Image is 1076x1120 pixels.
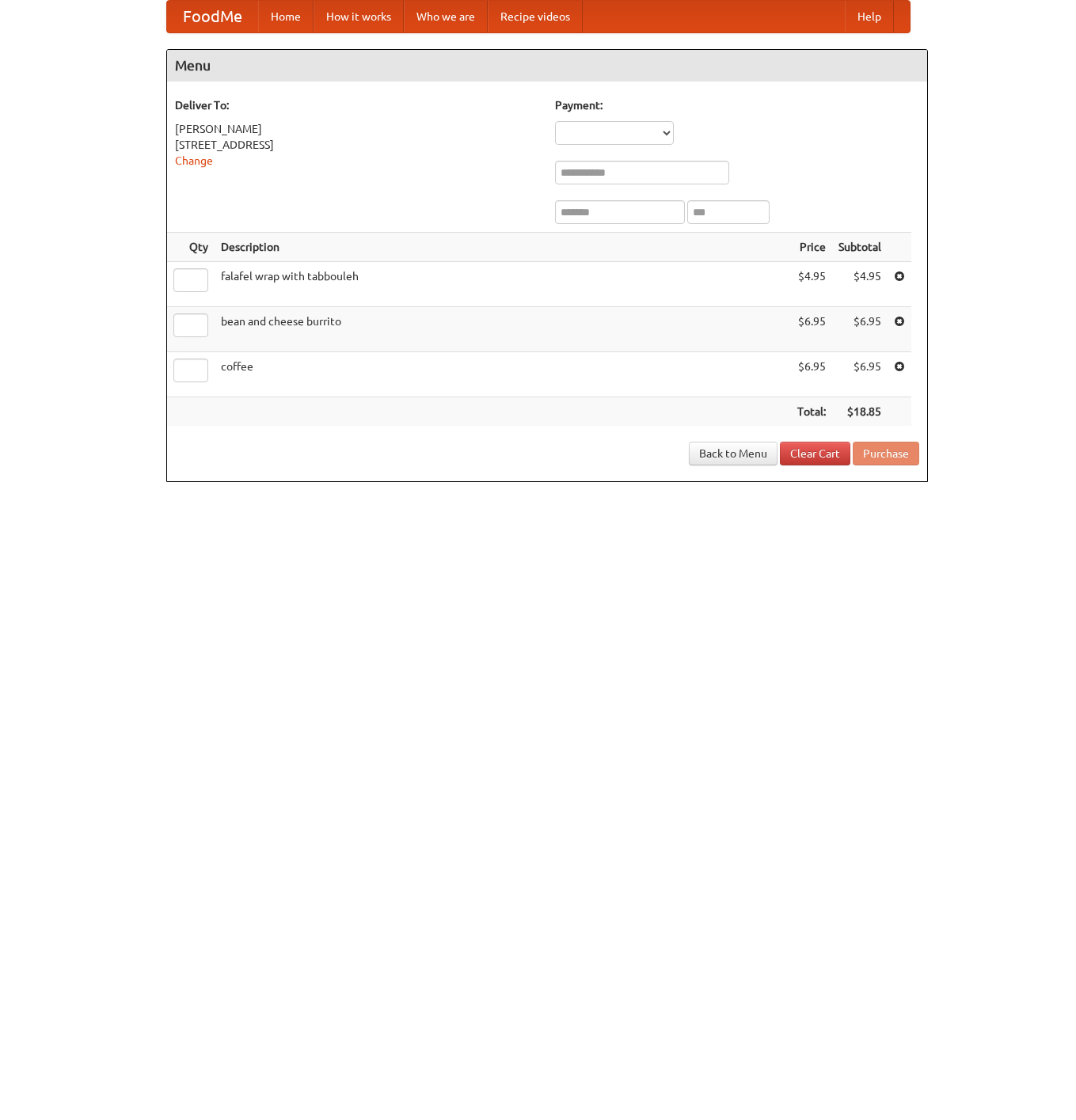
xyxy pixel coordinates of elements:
[832,233,888,262] th: Subtotal
[780,442,850,465] a: Clear Cart
[832,307,888,352] td: $6.95
[832,352,888,397] td: $6.95
[175,97,539,113] h5: Deliver To:
[488,1,583,32] a: Recipe videos
[845,1,894,32] a: Help
[215,262,791,307] td: falafel wrap with tabbouleh
[832,262,888,307] td: $4.95
[167,233,215,262] th: Qty
[404,1,488,32] a: Who we are
[832,397,888,427] th: $18.85
[314,1,404,32] a: How it works
[555,97,919,113] h5: Payment:
[853,442,919,465] button: Purchase
[791,352,832,397] td: $6.95
[791,307,832,352] td: $6.95
[215,352,791,397] td: coffee
[167,1,258,32] a: FoodMe
[215,307,791,352] td: bean and cheese burrito
[175,154,213,167] a: Change
[791,397,832,427] th: Total:
[258,1,314,32] a: Home
[175,137,539,153] div: [STREET_ADDRESS]
[167,50,927,82] h4: Menu
[791,262,832,307] td: $4.95
[175,121,539,137] div: [PERSON_NAME]
[791,233,832,262] th: Price
[215,233,791,262] th: Description
[689,442,778,465] a: Back to Menu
